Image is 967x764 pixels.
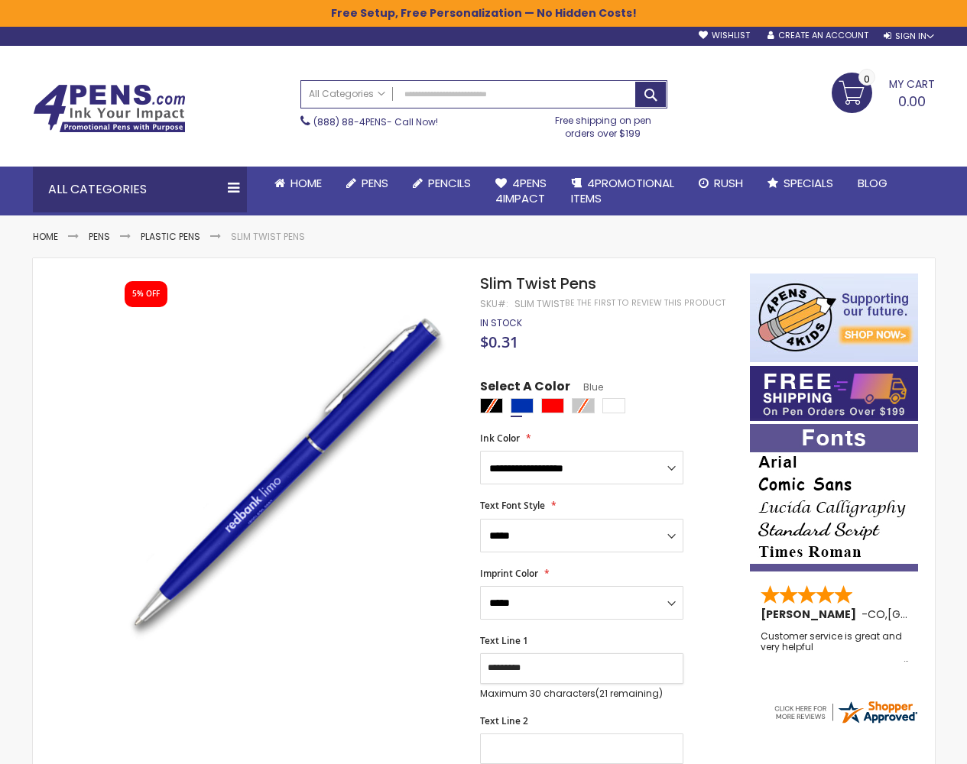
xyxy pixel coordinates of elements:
[772,716,919,729] a: 4pens.com certificate URL
[231,231,305,243] li: Slim Twist Pens
[539,108,667,139] div: Free shipping on pen orders over $199
[565,297,725,309] a: Be the first to review this product
[313,115,387,128] a: (888) 88-4PENS
[541,398,564,413] div: Red
[868,607,885,622] span: CO
[511,398,534,413] div: Blue
[483,167,559,216] a: 4Pens4impact
[480,499,545,512] span: Text Font Style
[495,175,547,206] span: 4Pens 4impact
[772,698,919,726] img: 4pens.com widget logo
[761,607,862,622] span: [PERSON_NAME]
[884,31,934,42] div: Sign In
[480,378,570,399] span: Select A Color
[480,714,528,727] span: Text Line 2
[309,88,385,100] span: All Categories
[89,230,110,243] a: Pens
[334,167,401,200] a: Pens
[480,432,520,445] span: Ink Color
[898,92,926,111] span: 0.00
[362,175,388,191] span: Pens
[480,316,522,329] span: In stock
[33,167,247,212] div: All Categories
[514,298,565,310] div: Slim Twist
[480,317,522,329] div: Availability
[301,81,393,106] a: All Categories
[559,167,686,216] a: 4PROMOTIONALITEMS
[845,167,900,200] a: Blog
[767,30,868,41] a: Create an Account
[480,634,528,647] span: Text Line 1
[480,688,683,700] p: Maximum 30 characters
[428,175,471,191] span: Pencils
[686,167,755,200] a: Rush
[480,332,518,352] span: $0.31
[832,73,935,111] a: 0.00 0
[750,366,918,421] img: Free shipping on orders over $199
[290,175,322,191] span: Home
[262,167,334,200] a: Home
[480,297,508,310] strong: SKU
[480,567,538,580] span: Imprint Color
[132,289,160,299] div: 5% OFF
[111,296,460,645] img: slim_twist_image_blue_1.jpg
[864,72,870,86] span: 0
[784,175,833,191] span: Specials
[313,115,438,128] span: - Call Now!
[750,424,918,571] img: font-personalization-examples
[602,398,625,413] div: White
[595,687,663,700] span: (21 remaining)
[755,167,845,200] a: Specials
[141,230,200,243] a: Plastic Pens
[33,84,186,133] img: 4Pens Custom Pens and Promotional Products
[570,380,603,393] span: Blue
[33,230,58,243] a: Home
[401,167,483,200] a: Pencils
[571,175,674,206] span: 4PROMOTIONAL ITEMS
[480,273,596,294] span: Slim Twist Pens
[699,30,750,41] a: Wishlist
[858,175,887,191] span: Blog
[714,175,743,191] span: Rush
[761,631,909,664] div: Customer service is great and very helpful
[750,274,918,362] img: 4pens 4 kids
